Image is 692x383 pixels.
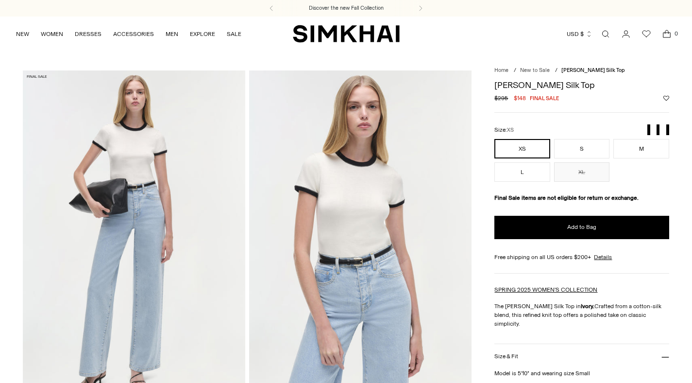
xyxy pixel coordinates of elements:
[657,24,676,44] a: Open cart modal
[554,139,610,158] button: S
[494,216,669,239] button: Add to Bag
[75,23,101,45] a: DRESSES
[494,302,669,328] p: The [PERSON_NAME] Silk Top in Crafted from a cotton-silk blend, this refined knit top offers a po...
[494,253,669,261] div: Free shipping on all US orders $200+
[113,23,154,45] a: ACCESSORIES
[520,67,550,73] a: New to Sale
[514,94,526,103] span: $148
[190,23,215,45] a: EXPLORE
[616,24,636,44] a: Go to the account page
[555,67,557,75] div: /
[494,139,550,158] button: XS
[494,162,550,182] button: L
[663,95,669,101] button: Add to Wishlist
[567,23,592,45] button: USD $
[41,23,63,45] a: WOMEN
[494,67,669,75] nav: breadcrumbs
[494,81,669,89] h1: [PERSON_NAME] Silk Top
[637,24,656,44] a: Wishlist
[596,24,615,44] a: Open search modal
[494,94,508,103] s: $295
[494,353,518,360] h3: Size & Fit
[554,162,610,182] button: XL
[16,23,29,45] a: NEW
[594,253,612,261] a: Details
[561,67,625,73] span: [PERSON_NAME] Silk Top
[494,286,597,293] a: SPRING 2025 WOMEN'S COLLECTION
[672,29,680,38] span: 0
[494,194,639,201] strong: Final Sale items are not eligible for return or exchange.
[567,223,596,231] span: Add to Bag
[494,369,669,378] p: Model is 5'10" and wearing size Small
[613,139,669,158] button: M
[227,23,241,45] a: SALE
[507,127,514,133] span: XS
[494,344,669,369] button: Size & Fit
[514,67,516,75] div: /
[581,303,594,310] strong: Ivory.
[494,67,508,73] a: Home
[494,125,514,135] label: Size:
[166,23,178,45] a: MEN
[309,4,384,12] a: Discover the new Fall Collection
[293,24,400,43] a: SIMKHAI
